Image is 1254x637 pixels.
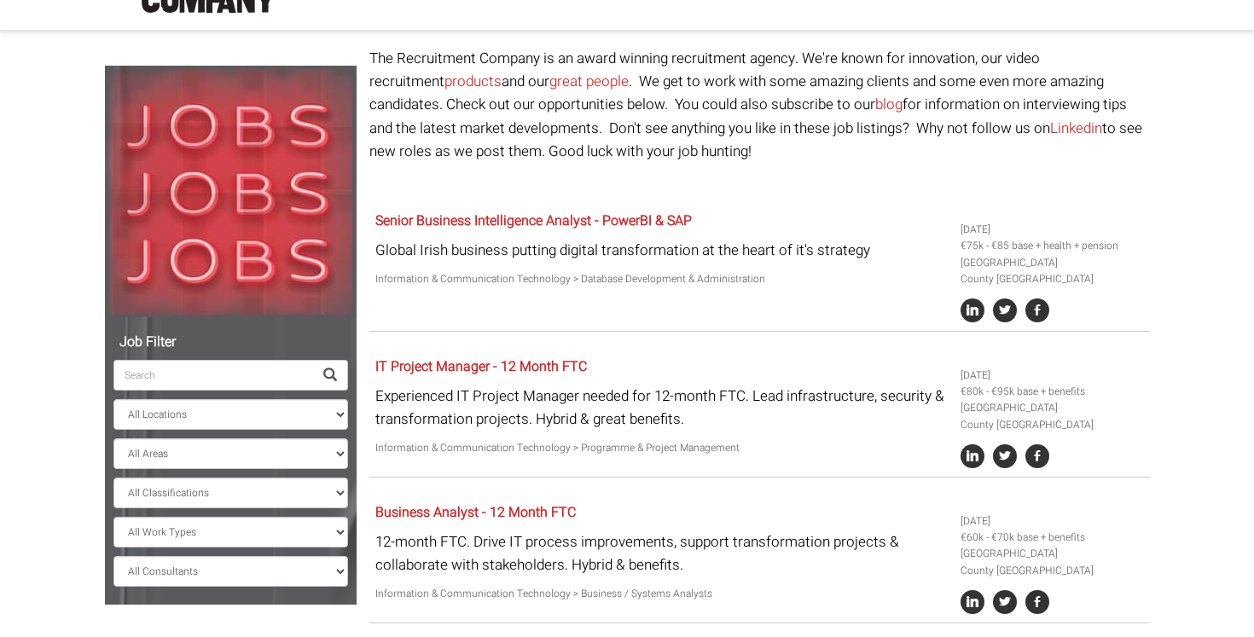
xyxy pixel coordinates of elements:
a: Senior Business Intelligence Analyst - PowerBI & SAP [375,211,692,231]
a: blog [875,94,903,115]
input: Search [113,360,313,391]
a: products [444,71,502,92]
li: [DATE] [961,513,1143,530]
li: [GEOGRAPHIC_DATA] County [GEOGRAPHIC_DATA] [961,546,1143,578]
li: [DATE] [961,222,1143,238]
li: [GEOGRAPHIC_DATA] County [GEOGRAPHIC_DATA] [961,400,1143,432]
a: Linkedin [1050,118,1102,139]
li: €60k - €70k base + benefits [961,530,1143,546]
p: Information & Communication Technology > Database Development & Administration [375,271,948,287]
a: Business Analyst - 12 Month FTC [375,502,576,523]
li: [DATE] [961,368,1143,384]
p: The Recruitment Company is an award winning recruitment agency. We're known for innovation, our v... [369,47,1150,163]
h5: Job Filter [113,335,348,350]
p: Experienced IT Project Manager needed for 12-month FTC. Lead infrastructure, security & transform... [375,385,948,431]
li: €75k - €85 base + health + pension [961,238,1143,254]
a: IT Project Manager - 12 Month FTC [375,356,587,377]
li: €80k - €95k base + benefits [961,384,1143,400]
a: great people [549,71,629,92]
p: Information & Communication Technology > Business / Systems Analysts [375,586,948,602]
img: Jobs, Jobs, Jobs [105,66,357,317]
p: Information & Communication Technology > Programme & Project Management [375,440,948,456]
li: [GEOGRAPHIC_DATA] County [GEOGRAPHIC_DATA] [961,255,1143,287]
p: Global Irish business putting digital transformation at the heart of it's strategy [375,239,948,262]
p: 12-month FTC. Drive IT process improvements, support transformation projects & collaborate with s... [375,530,948,576]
